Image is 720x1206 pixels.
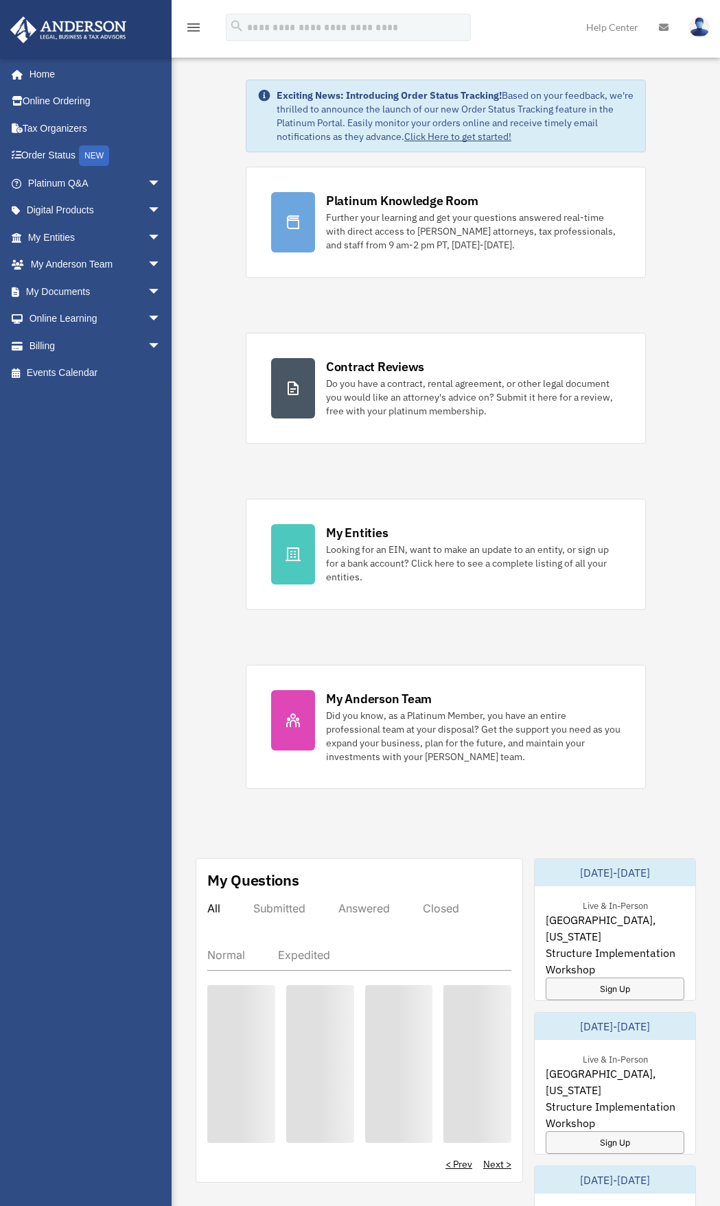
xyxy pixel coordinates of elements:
strong: Exciting News: Introducing Order Status Tracking! [277,89,502,102]
span: arrow_drop_down [148,224,175,252]
a: menu [185,24,202,36]
div: Looking for an EIN, want to make an update to an entity, or sign up for a bank account? Click her... [326,543,620,584]
i: menu [185,19,202,36]
span: arrow_drop_down [148,197,175,225]
a: Order StatusNEW [10,142,182,170]
span: arrow_drop_down [148,251,175,279]
span: Structure Implementation Workshop [546,945,684,978]
div: My Entities [326,524,388,541]
div: [DATE]-[DATE] [535,1013,695,1040]
a: My Anderson Teamarrow_drop_down [10,251,182,279]
a: Platinum Q&Aarrow_drop_down [10,169,182,197]
a: My Entities Looking for an EIN, want to make an update to an entity, or sign up for a bank accoun... [246,499,646,610]
i: search [229,19,244,34]
div: Submitted [253,901,305,915]
div: Based on your feedback, we're thrilled to announce the launch of our new Order Status Tracking fe... [277,88,634,143]
div: NEW [79,145,109,166]
div: My Questions [207,870,299,890]
a: < Prev [445,1157,472,1171]
span: arrow_drop_down [148,278,175,306]
a: Online Ordering [10,88,182,115]
span: [GEOGRAPHIC_DATA], [US_STATE] [546,1065,684,1098]
div: Contract Reviews [326,358,424,375]
div: Normal [207,948,245,962]
a: Events Calendar [10,359,182,387]
div: [DATE]-[DATE] [535,859,695,886]
span: arrow_drop_down [148,169,175,198]
div: Answered [338,901,390,915]
div: Platinum Knowledge Room [326,192,478,209]
a: Home [10,60,175,88]
a: My Entitiesarrow_drop_down [10,224,182,251]
a: My Documentsarrow_drop_down [10,278,182,305]
span: arrow_drop_down [148,332,175,360]
div: Live & In-Person [572,1051,659,1065]
div: Closed [423,901,459,915]
span: Structure Implementation Workshop [546,1098,684,1131]
img: User Pic [689,17,710,37]
a: Contract Reviews Do you have a contract, rental agreement, or other legal document you would like... [246,333,646,444]
div: All [207,901,220,915]
a: Billingarrow_drop_down [10,332,182,359]
div: Did you know, as a Platinum Member, you have an entire professional team at your disposal? Get th... [326,709,620,764]
div: My Anderson Team [326,690,432,707]
a: Digital Productsarrow_drop_down [10,197,182,224]
a: Online Learningarrow_drop_down [10,305,182,333]
a: Click Here to get started! [404,130,511,143]
div: Live & In-Person [572,897,659,912]
span: [GEOGRAPHIC_DATA], [US_STATE] [546,912,684,945]
div: Do you have a contract, rental agreement, or other legal document you would like an attorney's ad... [326,377,620,418]
a: Platinum Knowledge Room Further your learning and get your questions answered real-time with dire... [246,167,646,278]
div: Expedited [278,948,330,962]
div: Further your learning and get your questions answered real-time with direct access to [PERSON_NAM... [326,211,620,252]
a: Next > [483,1157,511,1171]
a: Sign Up [546,978,684,1000]
a: Tax Organizers [10,115,182,142]
a: My Anderson Team Did you know, as a Platinum Member, you have an entire professional team at your... [246,665,646,789]
div: [DATE]-[DATE] [535,1166,695,1194]
img: Anderson Advisors Platinum Portal [6,16,130,43]
a: Sign Up [546,1131,684,1154]
span: arrow_drop_down [148,305,175,333]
